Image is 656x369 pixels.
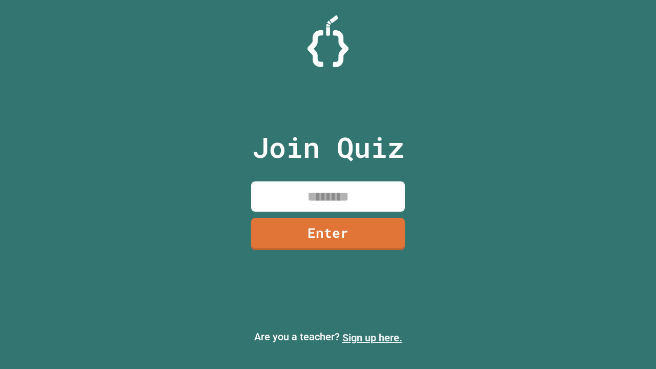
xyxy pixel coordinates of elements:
iframe: chat widget [571,283,646,327]
iframe: chat widget [613,328,646,359]
img: Logo.svg [307,15,348,67]
a: Enter [251,218,405,250]
p: Join Quiz [252,126,404,169]
p: Are you a teacher? [8,329,648,345]
a: Sign up here. [342,332,402,344]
